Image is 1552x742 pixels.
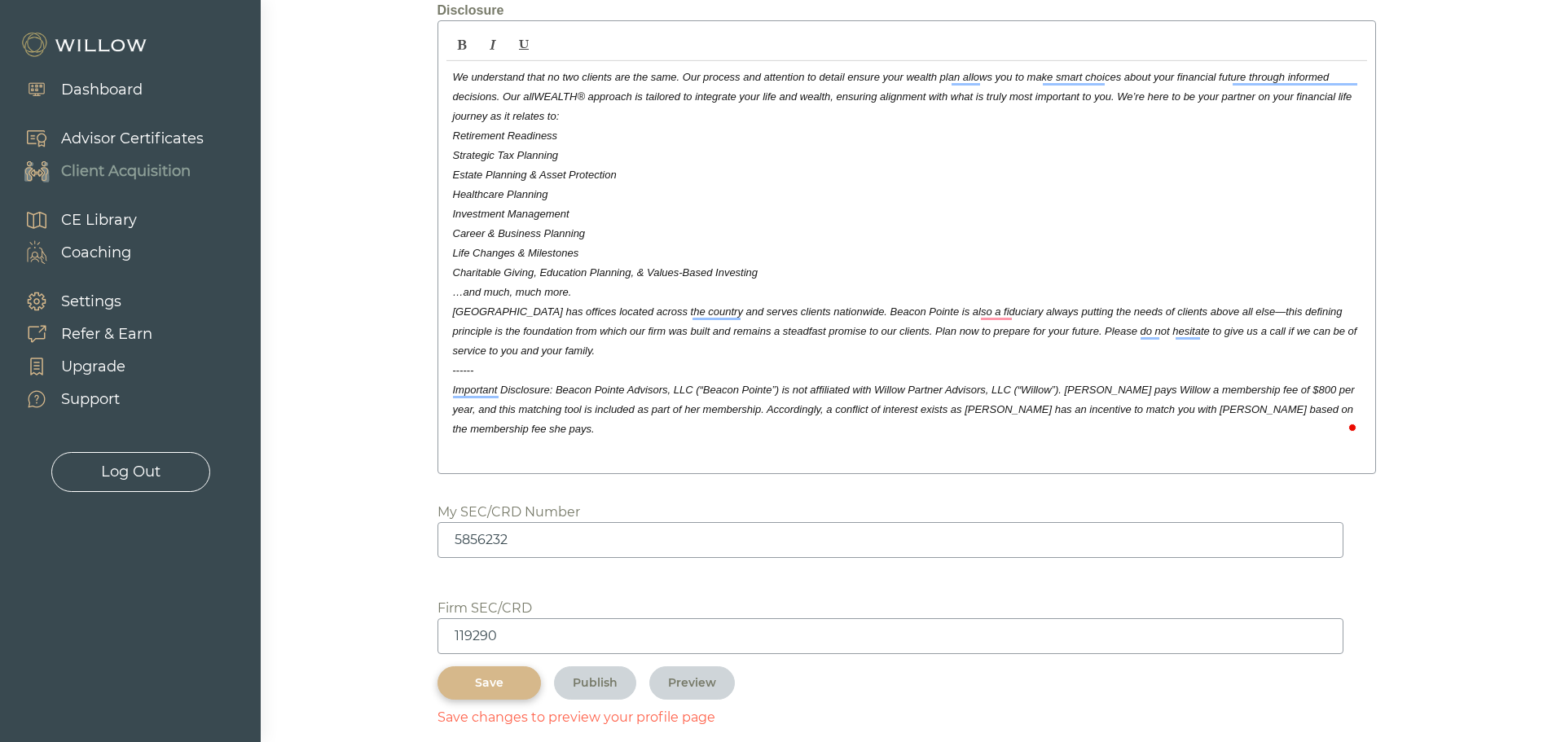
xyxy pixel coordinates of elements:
[554,666,636,700] button: Publish
[437,666,541,700] button: Save
[453,305,1357,357] span: [GEOGRAPHIC_DATA] has offices located across the country and serves clients nationwide. Beacon Po...
[61,242,131,264] div: Coaching
[61,160,191,182] div: Client Acquisition
[447,31,477,59] span: Bold
[8,73,143,106] a: Dashboard
[453,169,617,181] span: Estate Planning & Asset Protection
[437,708,1376,727] div: Save changes to preview your profile page
[437,1,1376,20] div: Disclosure
[453,149,559,161] span: Strategic Tax Planning
[61,209,137,231] div: CE Library
[478,31,508,59] span: Italic
[453,364,474,376] span: ------
[101,461,160,483] div: Log Out
[8,204,137,236] a: CE Library
[456,674,522,692] div: Save
[453,266,758,279] span: Charitable Giving, Education Planning, & Values-Based Investing
[453,71,1352,122] span: We understand that no two clients are the same. Our process and attention to detail ensure your w...
[8,155,204,187] a: Client Acquisition
[437,599,532,618] div: Firm SEC/CRD
[573,674,618,692] div: Publish
[8,350,152,383] a: Upgrade
[509,31,539,59] span: Underline
[453,227,586,239] span: Career & Business Planning
[453,188,548,200] span: Healthcare Planning
[61,128,204,150] div: Advisor Certificates
[8,236,137,269] a: Coaching
[649,666,735,700] button: Preview
[61,389,120,411] div: Support
[61,323,152,345] div: Refer & Earn
[668,674,716,692] div: Preview
[61,291,121,313] div: Settings
[453,208,569,220] span: Investment Management
[437,503,580,522] div: My SEC/CRD Number
[61,356,125,378] div: Upgrade
[8,122,204,155] a: Advisor Certificates
[453,384,553,396] span: Important Disclosure:
[20,32,151,58] img: Willow
[453,384,1355,435] span: Beacon Pointe Advisors, LLC (“Beacon Pointe”) is not affiliated with Willow Partner Advisors, LLC...
[8,285,152,318] a: Settings
[8,318,152,350] a: Refer & Earn
[453,130,558,142] span: Retirement Readiness
[61,79,143,101] div: Dashboard
[446,61,1367,465] div: To enrich screen reader interactions, please activate Accessibility in Grammarly extension settings
[453,286,572,298] span: …and much, much more.
[453,247,579,259] span: Life Changes & Milestones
